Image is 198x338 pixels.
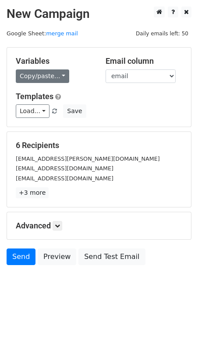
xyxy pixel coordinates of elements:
[7,248,35,265] a: Send
[16,221,182,231] h5: Advanced
[133,30,191,37] a: Daily emails left: 50
[16,187,49,198] a: +3 more
[154,296,198,338] iframe: Chat Widget
[133,29,191,38] span: Daily emails left: 50
[16,56,92,66] h5: Variables
[16,175,113,182] small: [EMAIL_ADDRESS][DOMAIN_NAME]
[38,248,76,265] a: Preview
[106,56,182,66] h5: Email column
[16,92,53,101] a: Templates
[63,104,86,118] button: Save
[78,248,145,265] a: Send Test Email
[16,141,182,150] h5: 6 Recipients
[46,30,78,37] a: merge mail
[16,155,160,162] small: [EMAIL_ADDRESS][PERSON_NAME][DOMAIN_NAME]
[16,104,49,118] a: Load...
[16,69,69,83] a: Copy/paste...
[16,165,113,172] small: [EMAIL_ADDRESS][DOMAIN_NAME]
[7,30,78,37] small: Google Sheet:
[7,7,191,21] h2: New Campaign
